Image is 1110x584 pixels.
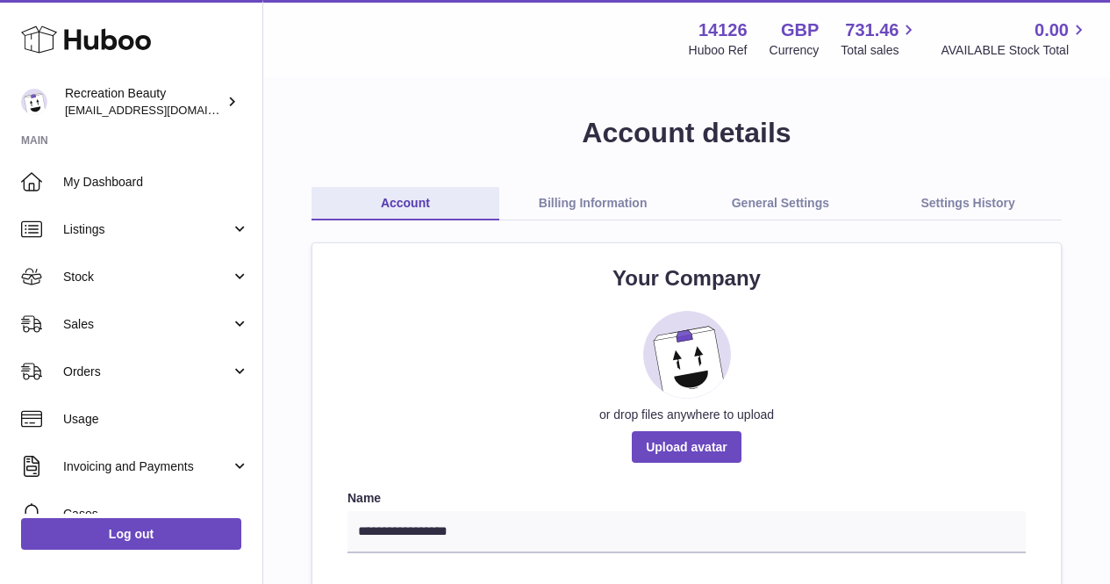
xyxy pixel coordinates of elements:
span: 731.46 [845,18,899,42]
span: 0.00 [1035,18,1069,42]
strong: GBP [781,18,819,42]
span: Invoicing and Payments [63,458,231,475]
span: Usage [63,411,249,428]
a: 0.00 AVAILABLE Stock Total [941,18,1089,59]
span: Stock [63,269,231,285]
a: Billing Information [499,187,687,220]
div: Huboo Ref [689,42,748,59]
a: General Settings [687,187,875,220]
h2: Your Company [347,264,1026,292]
span: Cases [63,506,249,523]
a: 731.46 Total sales [841,18,919,59]
span: Listings [63,221,231,238]
span: Sales [63,316,231,333]
a: Account [312,187,499,220]
span: My Dashboard [63,174,249,191]
div: or drop files anywhere to upload [347,407,1026,423]
div: Currency [770,42,820,59]
h1: Account details [291,114,1082,152]
span: Orders [63,364,231,380]
span: [EMAIL_ADDRESS][DOMAIN_NAME] [65,103,258,117]
label: Name [347,490,1026,507]
a: Log out [21,518,241,550]
span: Upload avatar [632,431,741,463]
strong: 14126 [698,18,748,42]
span: Total sales [841,42,919,59]
div: Recreation Beauty [65,85,223,119]
img: placeholder_image.svg [643,311,731,399]
a: Settings History [874,187,1062,220]
span: AVAILABLE Stock Total [941,42,1089,59]
img: production@recreationbeauty.com [21,89,47,115]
